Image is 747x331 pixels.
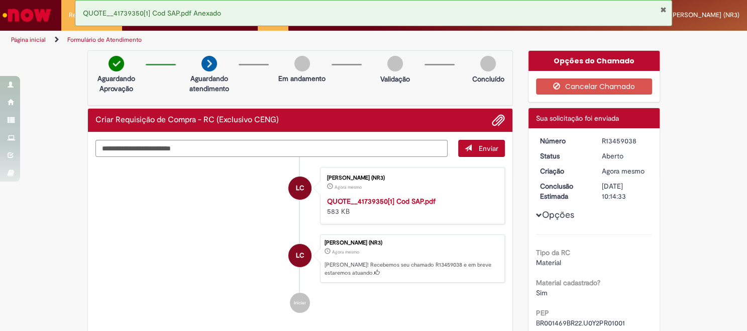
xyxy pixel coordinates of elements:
[335,184,362,190] span: Agora mesmo
[602,167,645,176] span: Agora mesmo
[83,9,221,18] span: QUOTE__41739350[1] Cod SAP.pdf Anexado
[480,56,496,71] img: img-circle-grey.png
[458,140,505,157] button: Enviar
[602,166,649,176] div: 28/08/2025 16:14:30
[528,51,660,71] div: Opções do Chamado
[1,5,53,25] img: ServiceNow
[201,56,217,71] img: arrow-next.png
[536,248,570,257] b: Tipo da RC
[602,167,645,176] time: 28/08/2025 16:14:30
[602,181,649,201] div: [DATE] 10:14:33
[11,36,46,44] a: Página inicial
[325,240,499,246] div: [PERSON_NAME] (NR3)
[69,10,104,20] span: Requisições
[95,157,505,323] ul: Histórico de tíquete
[532,151,594,161] dt: Status
[288,177,311,200] div: Leonardo Felipe Sales de Carvalho (NR3)
[602,151,649,161] div: Aberto
[95,116,279,125] h2: Criar Requisição de Compra - RC (Exclusivo CENG) Histórico de tíquete
[296,243,304,268] span: LC
[536,278,600,287] b: Material cadastrado?
[380,74,410,84] p: Validação
[185,73,234,94] p: Aguardando atendimento
[492,114,505,127] button: Adicionar anexos
[332,249,359,255] time: 28/08/2025 16:14:30
[109,56,124,71] img: check-circle-green.png
[479,144,498,153] span: Enviar
[92,73,141,94] p: Aguardando Aprovação
[602,136,649,146] div: R13459038
[536,258,561,267] span: Material
[536,308,549,317] b: PEP
[671,11,739,19] span: [PERSON_NAME] (NR3)
[472,74,504,84] p: Concluído
[660,6,667,14] button: Fechar Notificação
[278,73,326,84] p: Em andamento
[532,181,594,201] dt: Conclusão Estimada
[67,36,142,44] a: Formulário de Atendimento
[532,136,594,146] dt: Número
[532,166,594,176] dt: Criação
[327,196,494,216] div: 583 KB
[296,176,304,200] span: LC
[536,114,619,123] span: Sua solicitação foi enviada
[536,78,652,95] button: Cancelar Chamado
[332,249,359,255] span: Agora mesmo
[95,234,505,283] li: Leonardo Felipe Sales de Carvalho (NR3)
[325,261,499,277] p: [PERSON_NAME]! Recebemos seu chamado R13459038 e em breve estaremos atuando.
[8,31,490,49] ul: Trilhas de página
[536,318,625,327] span: BR001469BR22.U0Y2PR01001
[95,140,448,157] textarea: Digite sua mensagem aqui...
[294,56,310,71] img: img-circle-grey.png
[327,175,494,181] div: [PERSON_NAME] (NR3)
[327,197,436,206] a: QUOTE__41739350[1] Cod SAP.pdf
[387,56,403,71] img: img-circle-grey.png
[335,184,362,190] time: 28/08/2025 16:14:28
[536,288,548,297] span: Sim
[288,244,311,267] div: Leonardo Felipe Sales de Carvalho (NR3)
